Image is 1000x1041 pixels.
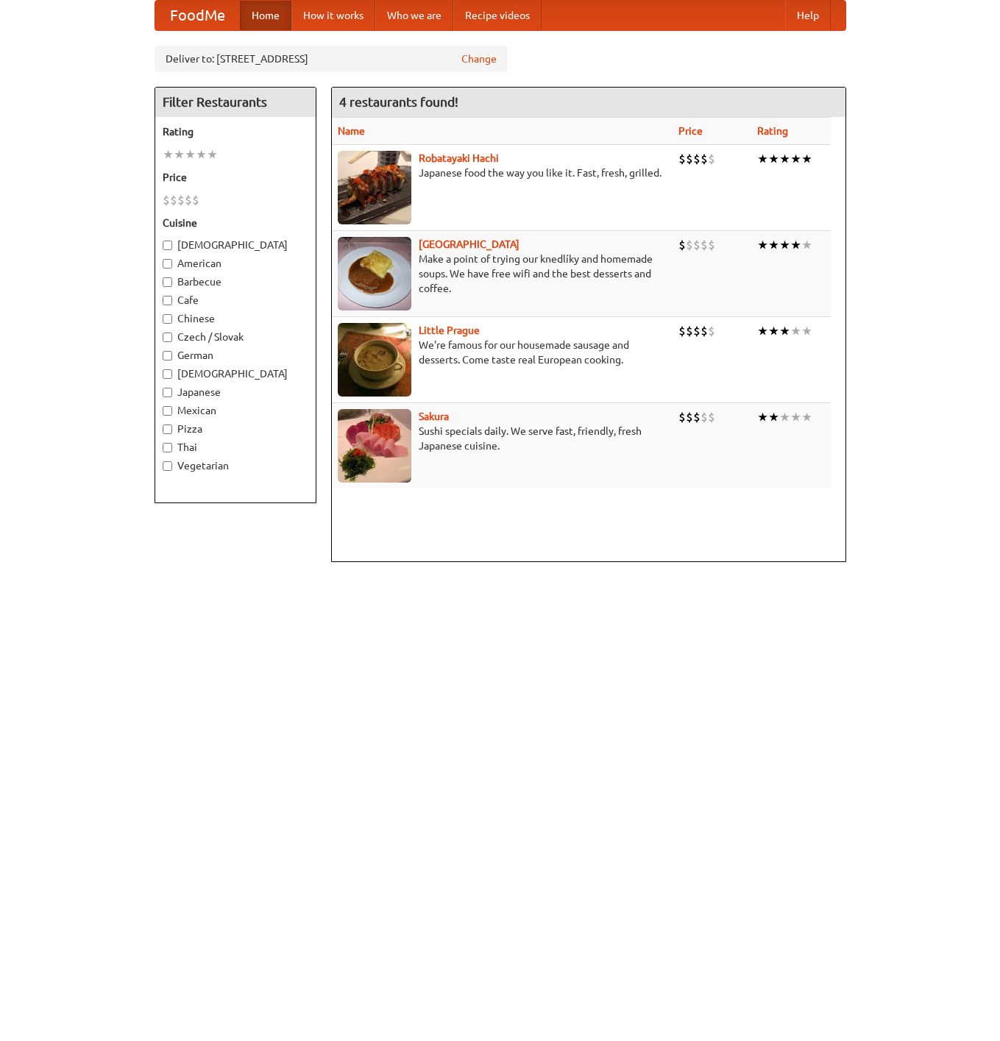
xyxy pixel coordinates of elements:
[678,323,686,339] li: $
[338,125,365,137] a: Name
[768,151,779,167] li: ★
[686,323,693,339] li: $
[453,1,542,30] a: Recipe videos
[163,388,172,397] input: Japanese
[163,277,172,287] input: Barbecue
[768,323,779,339] li: ★
[678,125,703,137] a: Price
[163,124,308,139] h5: Rating
[207,146,218,163] li: ★
[163,170,308,185] h5: Price
[163,259,172,269] input: American
[155,46,508,72] div: Deliver to: [STREET_ADDRESS]
[801,323,812,339] li: ★
[163,256,308,271] label: American
[701,237,708,253] li: $
[790,409,801,425] li: ★
[757,151,768,167] li: ★
[701,151,708,167] li: $
[163,314,172,324] input: Chinese
[163,311,308,326] label: Chinese
[708,237,715,253] li: $
[192,192,199,208] li: $
[338,424,667,453] p: Sushi specials daily. We serve fast, friendly, fresh Japanese cuisine.
[163,296,172,305] input: Cafe
[693,237,701,253] li: $
[291,1,375,30] a: How it works
[790,323,801,339] li: ★
[163,440,308,455] label: Thai
[163,406,172,416] input: Mexican
[338,237,411,310] img: czechpoint.jpg
[163,366,308,381] label: [DEMOGRAPHIC_DATA]
[757,323,768,339] li: ★
[163,458,308,473] label: Vegetarian
[185,192,192,208] li: $
[338,409,411,483] img: sakura.jpg
[163,333,172,342] input: Czech / Slovak
[768,237,779,253] li: ★
[678,237,686,253] li: $
[185,146,196,163] li: ★
[339,95,458,109] ng-pluralize: 4 restaurants found!
[338,252,667,296] p: Make a point of trying our knedlíky and homemade soups. We have free wifi and the best desserts a...
[701,409,708,425] li: $
[693,409,701,425] li: $
[338,338,667,367] p: We're famous for our housemade sausage and desserts. Come taste real European cooking.
[790,151,801,167] li: ★
[240,1,291,30] a: Home
[419,152,499,164] a: Robatayaki Hachi
[757,125,788,137] a: Rating
[419,324,480,336] a: Little Prague
[163,241,172,250] input: [DEMOGRAPHIC_DATA]
[163,351,172,360] input: German
[693,151,701,167] li: $
[163,424,172,434] input: Pizza
[163,369,172,379] input: [DEMOGRAPHIC_DATA]
[419,411,449,422] a: Sakura
[163,348,308,363] label: German
[163,192,170,208] li: $
[163,293,308,308] label: Cafe
[801,409,812,425] li: ★
[708,409,715,425] li: $
[163,238,308,252] label: [DEMOGRAPHIC_DATA]
[338,151,411,224] img: robatayaki.jpg
[155,88,316,117] h4: Filter Restaurants
[177,192,185,208] li: $
[686,237,693,253] li: $
[163,385,308,399] label: Japanese
[686,409,693,425] li: $
[163,461,172,471] input: Vegetarian
[163,330,308,344] label: Czech / Slovak
[768,409,779,425] li: ★
[155,1,240,30] a: FoodMe
[801,151,812,167] li: ★
[701,323,708,339] li: $
[678,409,686,425] li: $
[163,146,174,163] li: ★
[163,274,308,289] label: Barbecue
[419,238,519,250] a: [GEOGRAPHIC_DATA]
[163,422,308,436] label: Pizza
[686,151,693,167] li: $
[779,409,790,425] li: ★
[779,237,790,253] li: ★
[708,323,715,339] li: $
[196,146,207,163] li: ★
[757,237,768,253] li: ★
[785,1,831,30] a: Help
[779,323,790,339] li: ★
[174,146,185,163] li: ★
[375,1,453,30] a: Who we are
[757,409,768,425] li: ★
[693,323,701,339] li: $
[779,151,790,167] li: ★
[708,151,715,167] li: $
[338,323,411,397] img: littleprague.jpg
[163,216,308,230] h5: Cuisine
